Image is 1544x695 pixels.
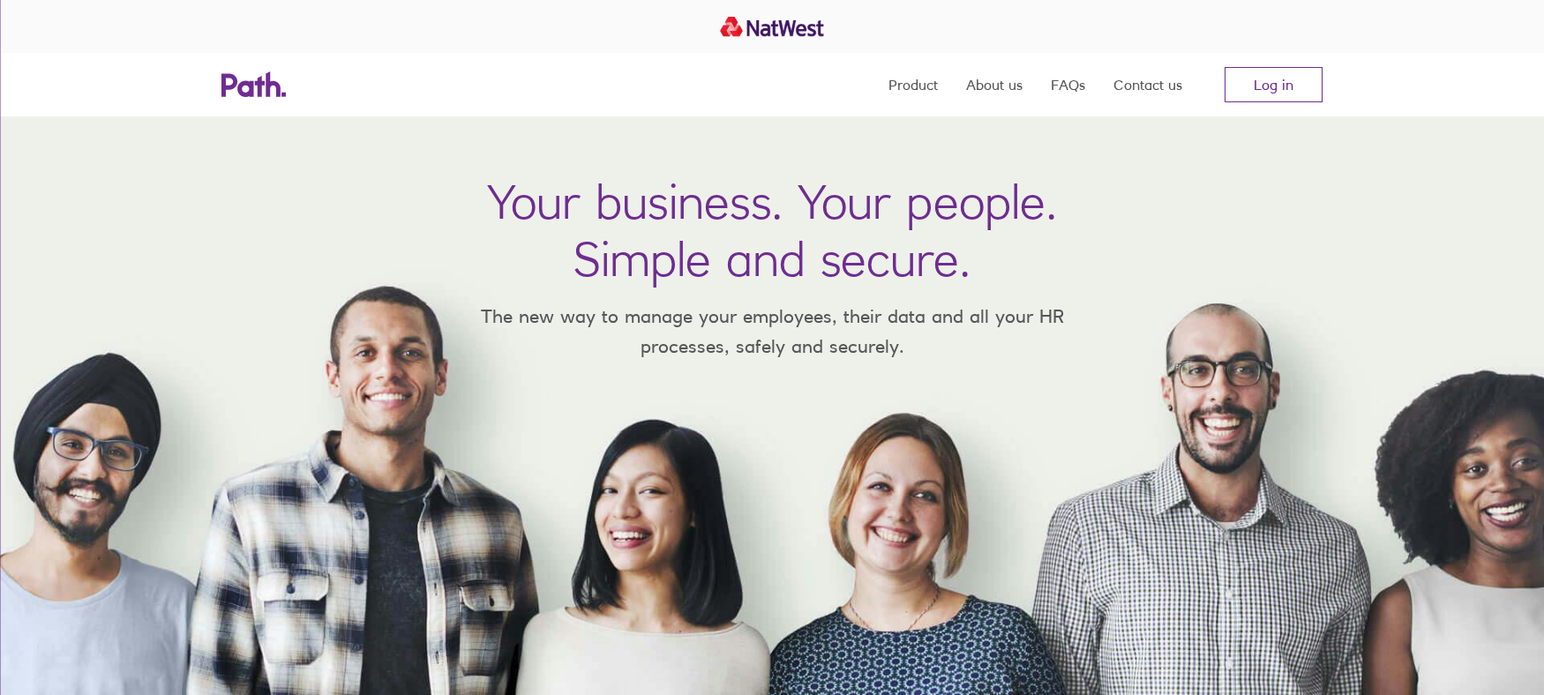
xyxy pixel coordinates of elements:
a: FAQs [1051,53,1085,116]
a: About us [966,53,1023,116]
a: Contact us [1113,53,1182,116]
h1: Your business. Your people. Simple and secure. [487,173,1057,288]
a: Log in [1225,67,1323,102]
a: Product [888,53,938,116]
p: The new way to manage your employees, their data and all your HR processes, safely and securely. [454,302,1090,361]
